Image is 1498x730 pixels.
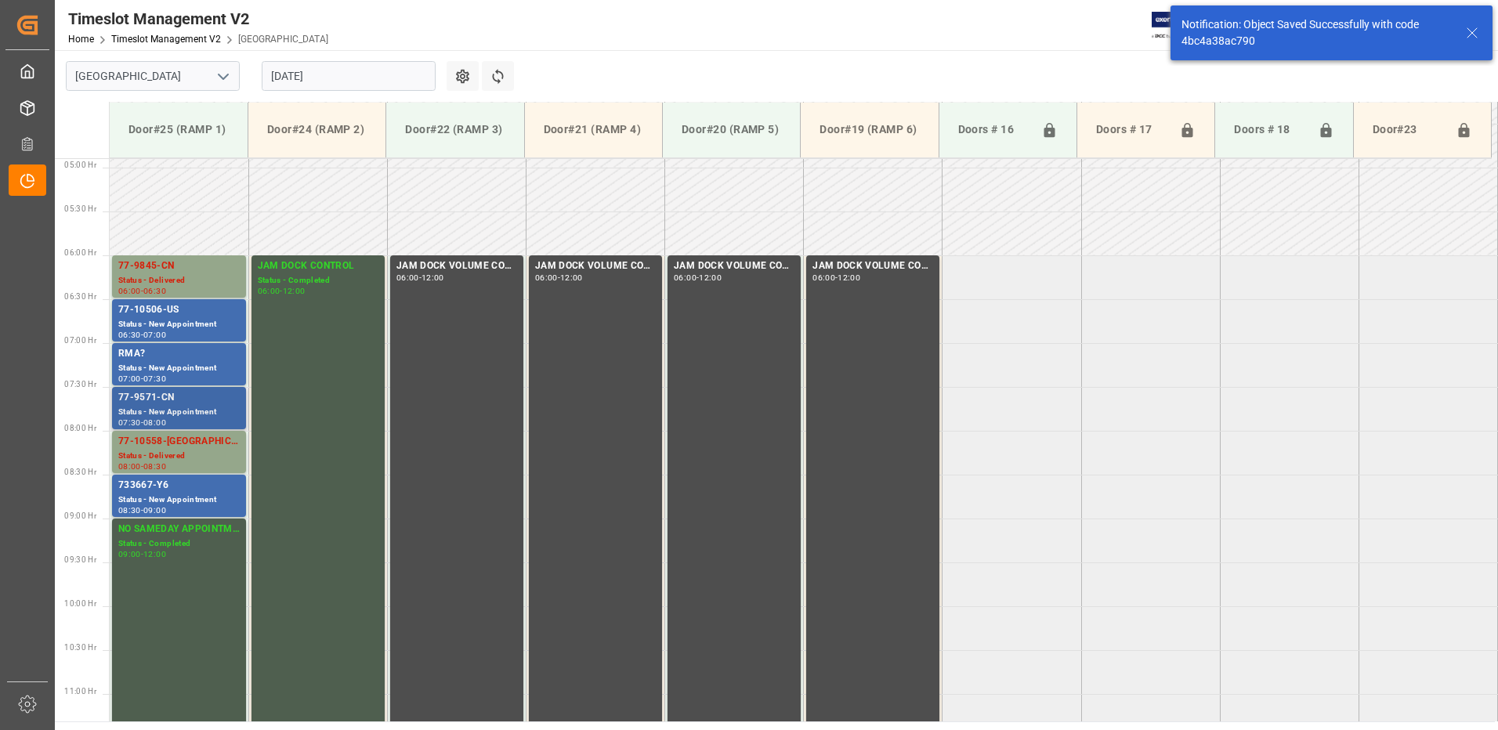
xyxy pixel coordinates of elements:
div: JAM DOCK VOLUME CONTROL [812,258,933,274]
div: - [419,274,422,281]
div: 12:00 [283,287,306,295]
span: 09:00 Hr [64,511,96,520]
div: JAM DOCK VOLUME CONTROL [535,258,656,274]
div: JAM DOCK VOLUME CONTROL [674,258,794,274]
div: - [558,274,560,281]
div: - [141,551,143,558]
div: 06:00 [396,274,419,281]
div: Door#25 (RAMP 1) [122,115,235,144]
div: 07:30 [143,375,166,382]
div: Status - New Appointment [118,318,240,331]
div: 06:00 [258,287,280,295]
div: Door#21 (RAMP 4) [537,115,649,144]
div: 12:00 [560,274,583,281]
div: 06:00 [535,274,558,281]
div: 08:00 [143,419,166,426]
div: Status - New Appointment [118,493,240,507]
span: 06:30 Hr [64,292,96,301]
span: 05:00 Hr [64,161,96,169]
img: Exertis%20JAM%20-%20Email%20Logo.jpg_1722504956.jpg [1152,12,1206,39]
div: 12:00 [699,274,722,281]
span: 07:00 Hr [64,336,96,345]
div: 06:00 [812,274,835,281]
div: Door#22 (RAMP 3) [399,115,511,144]
div: - [141,507,143,514]
div: 12:00 [143,551,166,558]
span: 08:00 Hr [64,424,96,432]
div: Status - Completed [258,274,378,287]
span: 05:30 Hr [64,204,96,213]
div: 07:00 [143,331,166,338]
div: JAM DOCK VOLUME CONTROL [396,258,517,274]
div: Status - New Appointment [118,362,240,375]
input: DD.MM.YYYY [262,61,436,91]
div: Notification: Object Saved Successfully with code 4bc4a38ac790 [1181,16,1451,49]
div: - [141,331,143,338]
div: 733667-Y6 [118,478,240,493]
div: - [141,375,143,382]
div: RMA? [118,346,240,362]
div: Door#20 (RAMP 5) [675,115,787,144]
span: 07:30 Hr [64,380,96,388]
div: JAM DOCK CONTROL [258,258,378,274]
div: 06:00 [674,274,697,281]
a: Home [68,34,94,45]
div: 77-9845-CN [118,258,240,274]
input: Type to search/select [66,61,240,91]
div: 06:30 [143,287,166,295]
div: 12:00 [422,274,444,281]
div: NO SAMEDAY APPOINTMENT [118,522,240,537]
div: - [697,274,699,281]
div: Doors # 18 [1228,115,1311,145]
div: 08:30 [118,507,141,514]
span: 10:00 Hr [64,599,96,608]
span: 11:00 Hr [64,687,96,696]
span: 10:30 Hr [64,643,96,652]
div: 07:30 [118,419,141,426]
div: Status - New Appointment [118,406,240,419]
div: 77-10506-US [118,302,240,318]
div: - [141,463,143,470]
button: open menu [211,64,234,89]
div: 09:00 [118,551,141,558]
span: 06:00 Hr [64,248,96,257]
div: 06:30 [118,331,141,338]
div: 08:00 [118,463,141,470]
div: Door#23 [1366,115,1449,145]
div: 06:00 [118,287,141,295]
div: Doors # 17 [1090,115,1173,145]
div: 77-10558-[GEOGRAPHIC_DATA] [118,434,240,450]
div: 09:00 [143,507,166,514]
div: Status - Delivered [118,450,240,463]
div: 07:00 [118,375,141,382]
div: - [280,287,282,295]
div: - [141,419,143,426]
div: Doors # 16 [952,115,1035,145]
div: Door#24 (RAMP 2) [261,115,373,144]
a: Timeslot Management V2 [111,34,221,45]
div: Timeslot Management V2 [68,7,328,31]
span: 09:30 Hr [64,555,96,564]
div: Status - Completed [118,537,240,551]
div: 12:00 [838,274,860,281]
div: Status - Delivered [118,274,240,287]
span: 08:30 Hr [64,468,96,476]
div: 77-9571-CN [118,390,240,406]
div: - [141,287,143,295]
div: 08:30 [143,463,166,470]
div: - [835,274,838,281]
div: Door#19 (RAMP 6) [813,115,925,144]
